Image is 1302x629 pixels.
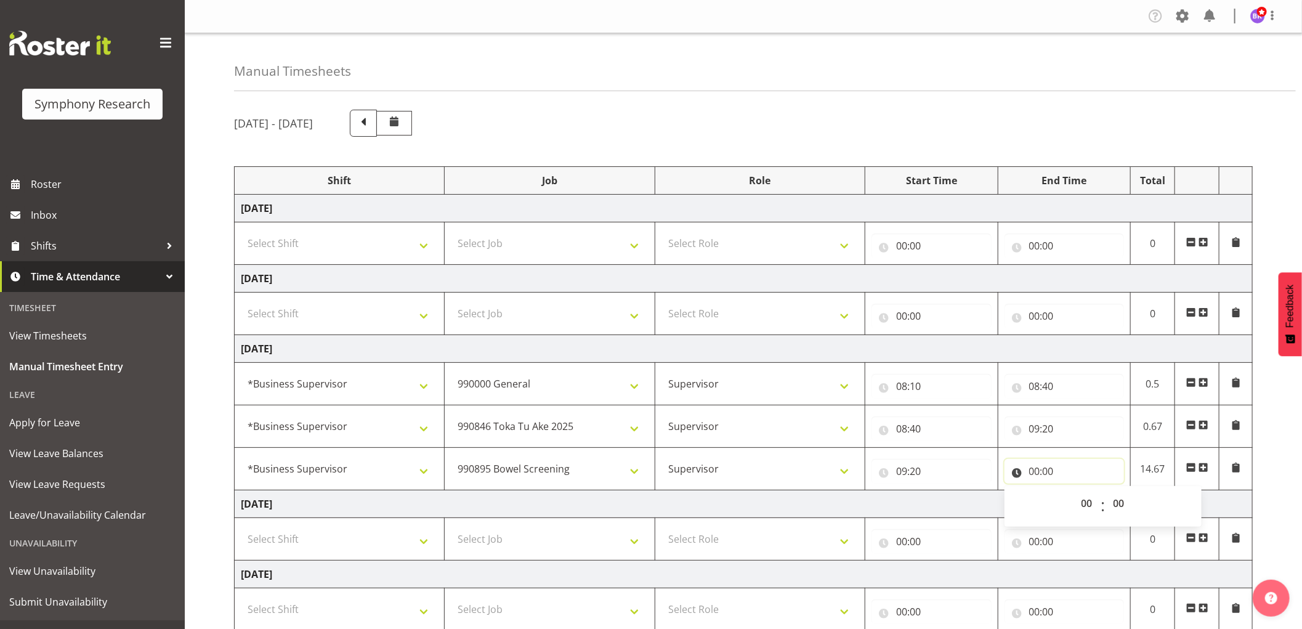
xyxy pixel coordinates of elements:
input: Click to select... [1005,233,1125,258]
div: Unavailability [3,530,182,556]
a: Leave/Unavailability Calendar [3,500,182,530]
span: Inbox [31,206,179,224]
div: End Time [1005,173,1125,188]
span: Roster [31,175,179,193]
input: Click to select... [1005,529,1125,554]
div: Symphony Research [34,95,150,113]
span: Feedback [1285,285,1296,328]
td: 0 [1131,293,1175,335]
span: Shifts [31,237,160,255]
div: Timesheet [3,295,182,320]
td: 0.5 [1131,363,1175,405]
a: Submit Unavailability [3,586,182,617]
span: Manual Timesheet Entry [9,357,176,376]
img: bhavik-kanna1260.jpg [1250,9,1265,23]
img: help-xxl-2.png [1265,592,1277,604]
td: 14.67 [1131,448,1175,490]
span: : [1101,491,1105,522]
input: Click to select... [1005,374,1125,399]
input: Click to select... [871,416,992,441]
td: 0 [1131,518,1175,561]
span: Leave/Unavailability Calendar [9,506,176,524]
div: Leave [3,382,182,407]
input: Click to select... [1005,459,1125,484]
input: Click to select... [1005,599,1125,624]
h5: [DATE] - [DATE] [234,116,313,130]
input: Click to select... [871,374,992,399]
input: Click to select... [871,529,992,554]
a: View Unavailability [3,556,182,586]
span: View Leave Balances [9,444,176,463]
td: [DATE] [235,335,1253,363]
img: Rosterit website logo [9,31,111,55]
td: 0.67 [1131,405,1175,448]
input: Click to select... [1005,416,1125,441]
span: Time & Attendance [31,267,160,286]
a: Manual Timesheet Entry [3,351,182,382]
td: [DATE] [235,490,1253,518]
input: Click to select... [871,304,992,328]
span: Submit Unavailability [9,593,176,611]
div: Role [661,173,859,188]
h4: Manual Timesheets [234,64,351,78]
input: Click to select... [871,233,992,258]
td: [DATE] [235,195,1253,222]
span: View Unavailability [9,562,176,580]
span: View Leave Requests [9,475,176,493]
td: [DATE] [235,265,1253,293]
a: View Leave Requests [3,469,182,500]
input: Click to select... [871,459,992,484]
span: View Timesheets [9,327,176,345]
a: View Leave Balances [3,438,182,469]
button: Feedback - Show survey [1279,272,1302,356]
div: Job [451,173,648,188]
span: Apply for Leave [9,413,176,432]
input: Click to select... [871,599,992,624]
a: Apply for Leave [3,407,182,438]
input: Click to select... [1005,304,1125,328]
div: Start Time [871,173,992,188]
a: View Timesheets [3,320,182,351]
td: 0 [1131,222,1175,265]
div: Shift [241,173,438,188]
td: [DATE] [235,561,1253,588]
div: Total [1137,173,1168,188]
